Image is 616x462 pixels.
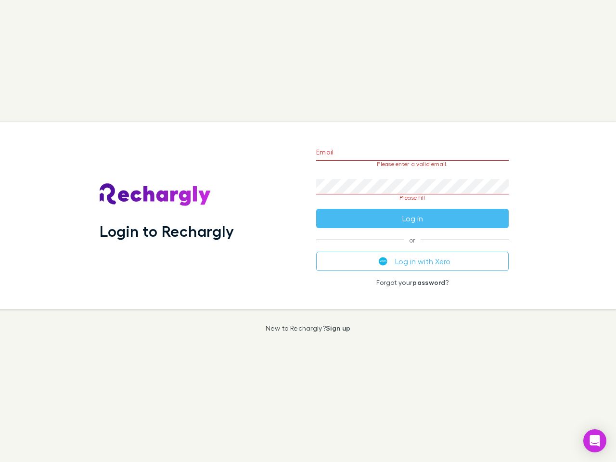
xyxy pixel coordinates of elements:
p: Please enter a valid email. [316,161,509,167]
img: Xero's logo [379,257,387,266]
button: Log in [316,209,509,228]
p: New to Rechargly? [266,324,351,332]
p: Forgot your ? [316,279,509,286]
a: password [412,278,445,286]
p: Please fill [316,194,509,201]
h1: Login to Rechargly [100,222,234,240]
div: Open Intercom Messenger [583,429,606,452]
a: Sign up [326,324,350,332]
img: Rechargly's Logo [100,183,211,206]
button: Log in with Xero [316,252,509,271]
